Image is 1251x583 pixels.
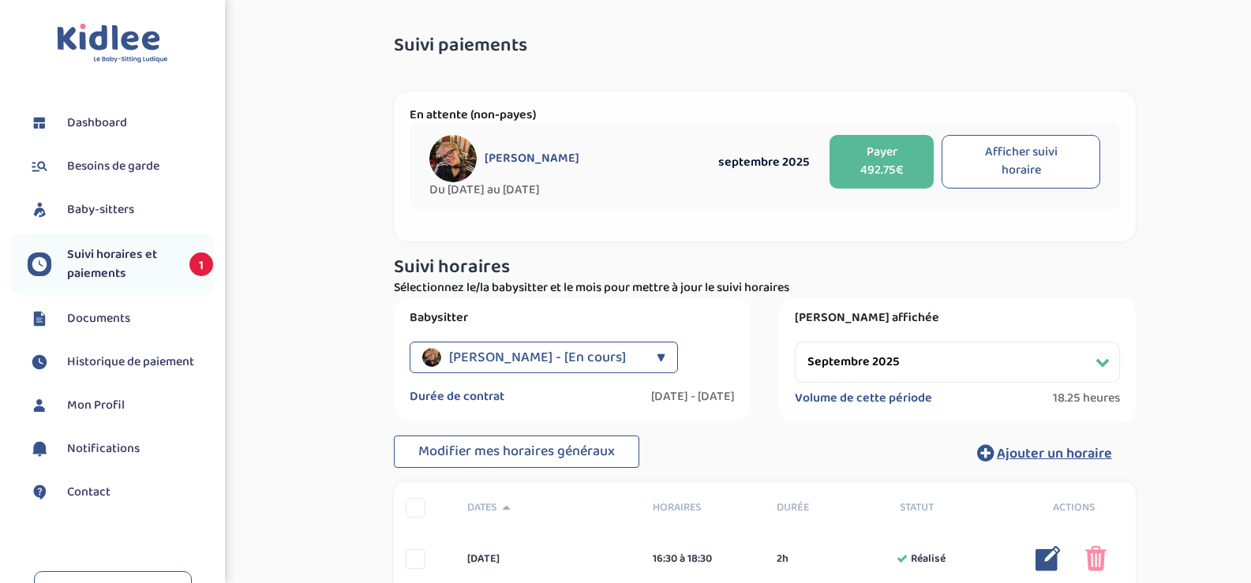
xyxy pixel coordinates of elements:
[765,499,889,516] div: Durée
[1012,499,1136,516] div: Actions
[394,278,1136,297] p: Sélectionnez le/la babysitter et le mois pour mettre à jour le suivi horaires
[706,152,822,172] div: septembre 2025
[942,135,1099,189] button: Afficher suivi horaire
[1085,546,1107,571] img: poubelle_rose.png
[67,353,194,372] span: Historique de paiement
[795,391,932,406] label: Volume de cette période
[911,551,946,567] span: Réalisé
[455,551,641,567] div: [DATE]
[28,437,51,461] img: notification.svg
[67,157,159,176] span: Besoins de garde
[455,499,641,516] div: Dates
[653,499,753,516] span: Horaires
[28,252,51,276] img: suivihoraire.svg
[67,114,127,133] span: Dashboard
[28,394,51,417] img: profil.svg
[28,307,213,331] a: Documents
[28,155,51,178] img: besoin.svg
[28,245,213,283] a: Suivi horaires et paiements 1
[485,151,579,166] span: [PERSON_NAME]
[888,499,1012,516] div: Statut
[429,135,477,182] img: avatar
[653,551,753,567] div: 16:30 à 18:30
[394,257,1136,278] h3: Suivi horaires
[57,24,168,64] img: logo.svg
[67,483,110,502] span: Contact
[651,389,735,405] label: [DATE] - [DATE]
[28,437,213,461] a: Notifications
[67,245,174,283] span: Suivi horaires et paiements
[394,36,527,56] span: Suivi paiements
[429,182,706,198] span: Du [DATE] au [DATE]
[28,198,213,222] a: Baby-sitters
[67,200,134,219] span: Baby-sitters
[830,135,935,189] button: Payer 492.75€
[422,348,441,367] img: avatar_lemoine-alice_2025_06_04_13_11_30.png
[795,310,1120,326] label: [PERSON_NAME] affichée
[410,107,1120,123] p: En attente (non-payes)
[28,394,213,417] a: Mon Profil
[28,480,213,504] a: Contact
[28,307,51,331] img: documents.svg
[28,198,51,222] img: babysitters.svg
[28,111,51,135] img: dashboard.svg
[28,111,213,135] a: Dashboard
[657,342,665,373] div: ▼
[28,155,213,178] a: Besoins de garde
[67,396,125,415] span: Mon Profil
[1053,391,1120,406] span: 18.25 heures
[28,350,51,374] img: suivihoraire.svg
[67,439,140,458] span: Notifications
[997,443,1112,465] span: Ajouter un horaire
[410,389,504,405] label: Durée de contrat
[449,342,626,373] span: [PERSON_NAME] - [En cours]
[418,440,615,462] span: Modifier mes horaires généraux
[777,551,788,567] span: 2h
[410,310,735,326] label: Babysitter
[953,435,1136,470] button: Ajouter un horaire
[189,252,213,276] span: 1
[28,480,51,504] img: contact.svg
[1036,546,1061,571] img: modifier_bleu.png
[394,435,639,469] button: Modifier mes horaires généraux
[28,350,213,374] a: Historique de paiement
[67,309,130,328] span: Documents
